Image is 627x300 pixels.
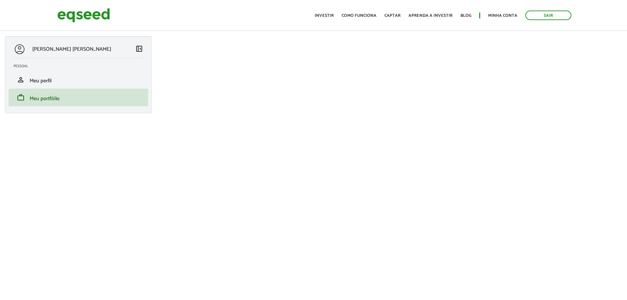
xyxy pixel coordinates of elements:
a: workMeu portfólio [13,94,143,101]
span: work [17,94,25,101]
h2: Pessoal [13,64,148,68]
a: Captar [384,14,401,18]
span: Meu perfil [30,76,52,85]
a: Como funciona [342,14,377,18]
img: EqSeed [57,7,110,24]
p: [PERSON_NAME] [PERSON_NAME] [32,46,111,52]
a: Aprenda a investir [408,14,453,18]
span: Meu portfólio [30,94,60,103]
a: Investir [315,14,334,18]
a: Sair [525,11,571,20]
a: Colapsar menu [135,45,143,54]
li: Meu perfil [9,71,148,89]
a: Minha conta [488,14,517,18]
a: personMeu perfil [13,76,143,84]
span: person [17,76,25,84]
span: left_panel_close [135,45,143,53]
a: Blog [460,14,471,18]
li: Meu portfólio [9,89,148,106]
